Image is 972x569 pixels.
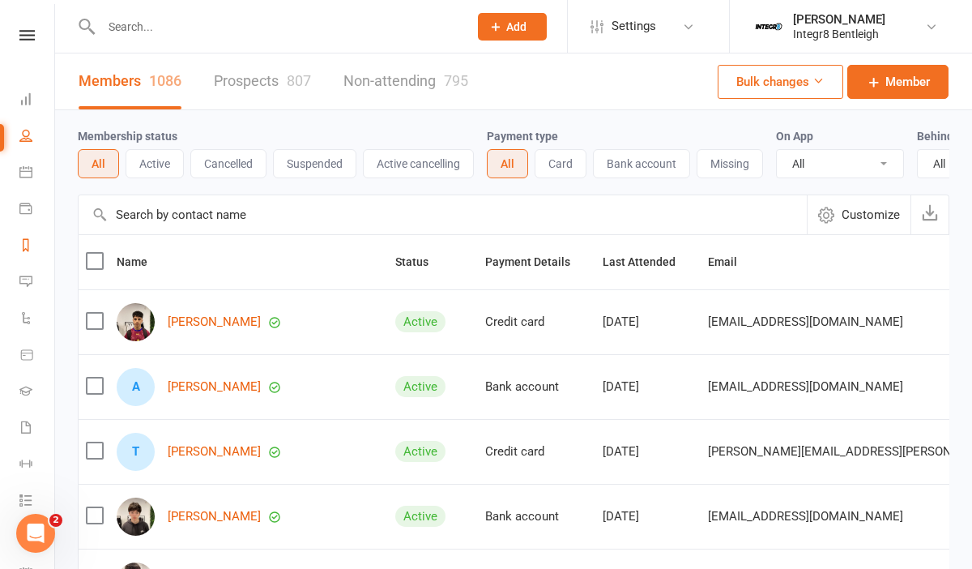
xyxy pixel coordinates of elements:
a: Reports [19,229,56,265]
button: Suspended [273,149,356,178]
button: Bank account [593,149,690,178]
button: Active [126,149,184,178]
div: Bank account [485,380,588,394]
button: Bulk changes [718,65,843,99]
img: Luke [117,303,155,341]
div: Alfie [117,368,155,406]
div: 807 [287,72,311,89]
label: Payment type [487,130,558,143]
button: Missing [697,149,763,178]
div: [DATE] [603,445,693,459]
button: Name [117,252,165,272]
span: Add [506,20,526,33]
div: 795 [444,72,468,89]
a: Members1086 [79,53,181,109]
div: Bank account [485,510,588,524]
div: Active [395,311,446,332]
input: Search... [96,15,457,38]
label: Membership status [78,130,177,143]
button: Cancelled [190,149,266,178]
label: On App [776,130,813,143]
a: [PERSON_NAME] [168,510,261,524]
span: Status [395,255,446,268]
button: Last Attended [603,252,693,272]
button: All [78,149,119,178]
a: Product Sales [19,338,56,374]
button: Payment Details [485,252,588,272]
span: [EMAIL_ADDRESS][DOMAIN_NAME] [708,306,903,337]
span: Customize [842,205,900,225]
span: Last Attended [603,255,693,268]
a: [PERSON_NAME] [168,315,261,329]
span: Settings [612,8,656,45]
div: [DATE] [603,510,693,524]
img: thumb_image1744022220.png [752,11,785,43]
a: Member [847,65,949,99]
span: 2 [49,514,62,527]
div: [PERSON_NAME] [793,12,885,27]
a: Dashboard [19,83,56,119]
span: [EMAIL_ADDRESS][DOMAIN_NAME] [708,501,903,532]
span: Name [117,255,165,268]
a: Prospects807 [214,53,311,109]
div: Credit card [485,445,588,459]
input: Search by contact name [79,195,807,234]
div: [DATE] [603,315,693,329]
div: [DATE] [603,380,693,394]
span: [EMAIL_ADDRESS][DOMAIN_NAME] [708,371,903,402]
a: Calendar [19,156,56,192]
span: Email [708,255,755,268]
div: Active [395,376,446,397]
a: [PERSON_NAME] [168,445,261,459]
span: Member [885,72,930,92]
iframe: Intercom live chat [16,514,55,553]
div: Active [395,506,446,527]
button: Add [478,13,547,41]
a: People [19,119,56,156]
button: Customize [807,195,910,234]
div: Credit card [485,315,588,329]
span: Payment Details [485,255,588,268]
img: Ethan [117,498,155,536]
a: Non-attending795 [343,53,468,109]
div: Integr8 Bentleigh [793,27,885,41]
a: Payments [19,192,56,229]
div: 1086 [149,72,181,89]
button: Card [535,149,586,178]
button: All [487,149,528,178]
div: Tymur [117,433,155,471]
button: Status [395,252,446,272]
button: Active cancelling [363,149,474,178]
button: Email [708,252,755,272]
div: Active [395,441,446,462]
a: [PERSON_NAME] [168,380,261,394]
